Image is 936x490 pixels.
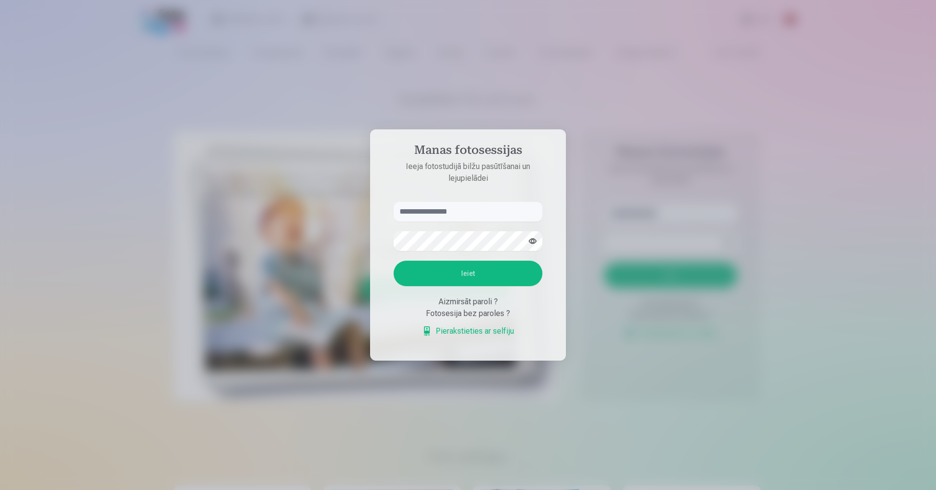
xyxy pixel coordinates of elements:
button: Ieiet [394,261,542,286]
p: Ieeja fotostudijā bilžu pasūtīšanai un lejupielādei [384,161,552,184]
div: Fotosesija bez paroles ? [394,308,542,319]
a: Pierakstieties ar selfiju [422,325,514,337]
div: Aizmirsāt paroli ? [394,296,542,308]
h4: Manas fotosessijas [384,143,552,161]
